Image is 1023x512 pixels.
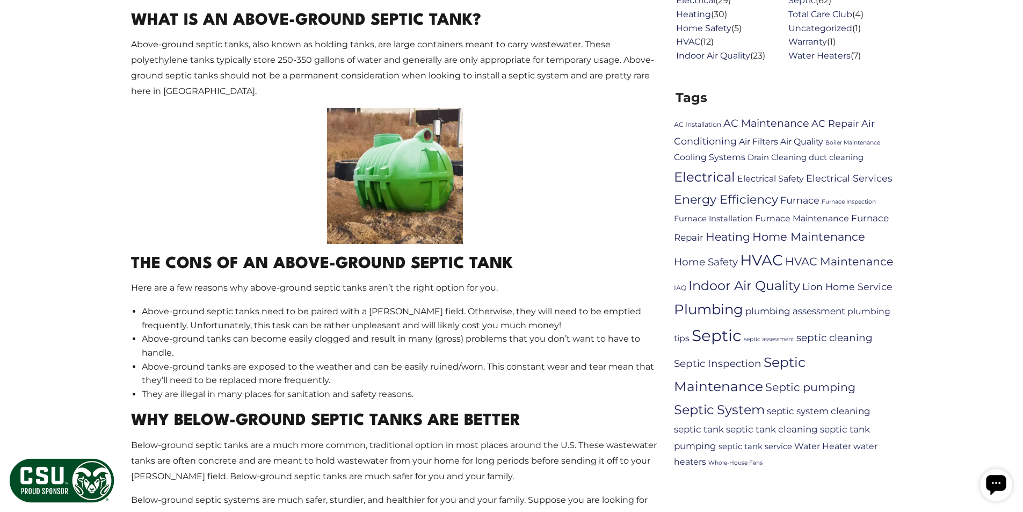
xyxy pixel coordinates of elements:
[740,251,783,269] a: HVAC (32 items)
[142,332,659,359] li: Above-ground tanks can become easily clogged and result in many (gross) problems that you don’t w...
[708,459,763,466] a: Whole-House Fans (4 items)
[4,4,37,37] div: Open chat widget
[719,442,792,451] a: septic tank service (7 items)
[780,136,823,147] a: Air Quality (8 items)
[676,51,750,61] a: Indoor Air Quality
[752,230,865,243] a: Home Maintenance (15 items)
[806,172,893,184] a: Electrical Services (10 items)
[794,441,851,451] a: Water Heater (8 items)
[131,37,659,99] p: Above-ground septic tanks, also known as holding tanks, are large containers meant to carry waste...
[692,326,742,345] a: Septic (39 items)
[802,281,893,292] a: Lion Home Service (10 items)
[676,9,711,19] a: Heating
[765,380,855,394] a: Septic pumping (14 items)
[668,88,901,107] span: Tags
[780,194,819,206] a: Furnace (10 items)
[723,117,809,129] a: AC Maintenance (12 items)
[785,255,893,268] a: HVAC Maintenance (14 items)
[674,284,686,292] a: IAQ (5 items)
[142,387,659,401] li: They are illegal in many places for sanitation and safety reasons.
[131,253,659,277] h2: The cons of an above-ground septic tank
[788,8,893,21] li: (4)
[676,8,780,21] li: (30)
[748,153,807,162] a: Drain Cleaning (7 items)
[674,118,875,147] a: Air Conditioning (10 items)
[674,120,721,128] a: AC Installation (5 items)
[809,153,864,162] a: duct cleaning (7 items)
[674,301,743,318] a: Plumbing (26 items)
[788,35,893,49] li: (1)
[674,256,738,268] a: Home Safety (11 items)
[825,139,880,146] a: Boiler Maintenance (4 items)
[811,118,859,129] a: AC Repair (10 items)
[674,214,753,223] a: Furnace Installation (7 items)
[788,23,852,33] a: Uncategorized
[755,213,849,223] a: Furnace Maintenance (8 items)
[674,354,806,394] a: Septic Maintenance (23 items)
[788,9,852,19] a: Total Care Club
[706,230,750,243] a: Heating (14 items)
[737,174,804,184] a: Electrical Safety (8 items)
[767,406,870,416] a: septic system cleaning (9 items)
[726,424,818,435] a: septic tank cleaning (9 items)
[676,21,780,35] li: (5)
[822,198,876,205] a: Furnace Inspection (4 items)
[788,49,893,63] li: (7)
[788,21,893,35] li: (1)
[674,402,765,417] a: Septic System (21 items)
[142,305,659,332] li: Above-ground septic tanks need to be paired with a [PERSON_NAME] field. Otherwise, they will need...
[796,331,873,344] a: septic cleaning (11 items)
[676,49,780,63] li: (23)
[688,278,800,293] a: Indoor Air Quality (21 items)
[131,409,659,434] h2: Why below-ground septic tanks are better
[676,37,700,47] a: HVAC
[674,192,778,207] a: Energy Efficiency (17 items)
[739,136,778,147] a: Air Filters (8 items)
[131,438,659,484] p: Below-ground septic tanks are a much more common, traditional option in most places around the U....
[674,424,724,435] a: septic tank (9 items)
[142,360,659,387] li: Above-ground tanks are exposed to the weather and can be easily ruined/worn. This constant wear a...
[676,23,731,33] a: Home Safety
[8,457,115,504] img: CSU Sponsor Badge
[674,169,735,185] a: Electrical (22 items)
[674,152,745,162] a: Cooling Systems (8 items)
[745,306,845,316] a: plumbing assessment (9 items)
[788,37,827,47] a: Warranty
[131,9,659,33] h2: What is an above-ground septic tank?
[131,280,659,296] p: Here are a few reasons why above-ground septic tanks aren’t the right option for you.
[676,35,780,49] li: (12)
[788,51,851,61] a: Water Heaters
[674,357,761,370] a: Septic Inspection (11 items)
[744,336,794,343] a: septic assessment (4 items)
